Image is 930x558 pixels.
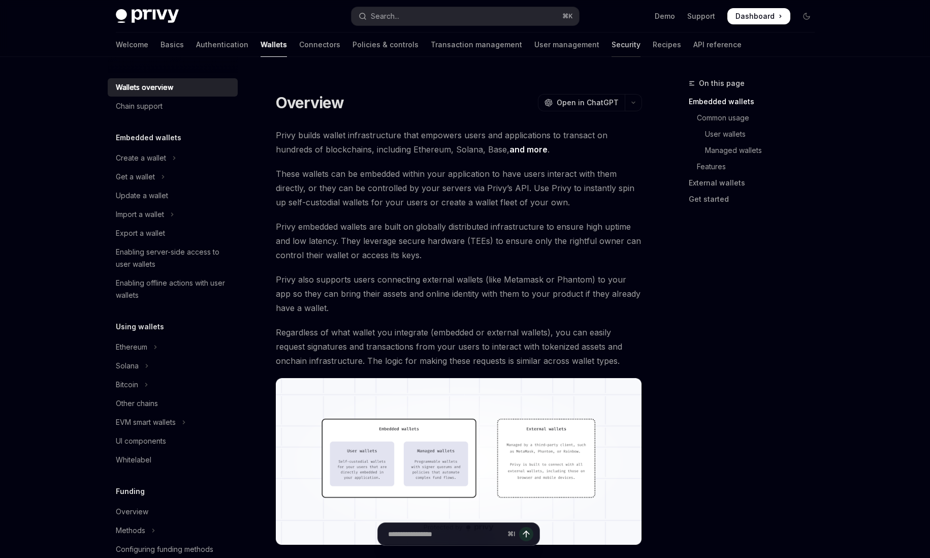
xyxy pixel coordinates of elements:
img: dark logo [116,9,179,23]
div: Import a wallet [116,208,164,221]
input: Ask a question... [388,523,503,545]
div: Get a wallet [116,171,155,183]
a: Managed wallets [689,142,823,159]
button: Toggle EVM smart wallets section [108,413,238,431]
div: Search... [371,10,399,22]
a: API reference [693,33,742,57]
div: EVM smart wallets [116,416,176,428]
a: Demo [655,11,675,21]
div: Export a wallet [116,227,165,239]
div: Update a wallet [116,190,168,202]
button: Toggle Import a wallet section [108,205,238,224]
a: Chain support [108,97,238,115]
button: Open in ChatGPT [538,94,625,111]
span: Privy embedded wallets are built on globally distributed infrastructure to ensure high uptime and... [276,220,642,262]
span: Privy builds wallet infrastructure that empowers users and applications to transact on hundreds o... [276,128,642,157]
a: and more [509,144,548,155]
a: Connectors [299,33,340,57]
a: Overview [108,503,238,521]
button: Toggle Create a wallet section [108,149,238,167]
button: Toggle dark mode [798,8,815,24]
span: Regardless of what wallet you integrate (embedded or external wallets), you can easily request si... [276,325,642,368]
span: Dashboard [735,11,775,21]
a: Get started [689,191,823,207]
div: Enabling offline actions with user wallets [116,277,232,301]
div: Wallets overview [116,81,173,94]
a: Update a wallet [108,187,238,205]
button: Toggle Ethereum section [108,338,238,356]
a: Export a wallet [108,224,238,242]
a: Support [687,11,715,21]
a: User wallets [689,126,823,142]
a: Policies & controls [352,33,419,57]
h5: Using wallets [116,321,164,333]
a: User management [534,33,599,57]
div: UI components [116,435,166,447]
a: Enabling offline actions with user wallets [108,274,238,304]
a: Wallets [261,33,287,57]
span: ⌘ K [562,12,573,20]
a: Welcome [116,33,148,57]
a: Basics [161,33,184,57]
div: Overview [116,506,148,518]
a: Transaction management [431,33,522,57]
button: Toggle Bitcoin section [108,376,238,394]
button: Toggle Solana section [108,357,238,375]
button: Toggle Get a wallet section [108,168,238,186]
a: Common usage [689,110,823,126]
div: Enabling server-side access to user wallets [116,246,232,270]
div: Ethereum [116,341,147,353]
span: Open in ChatGPT [557,98,619,108]
h5: Embedded wallets [116,132,181,144]
a: Enabling server-side access to user wallets [108,243,238,273]
div: Methods [116,524,145,537]
div: Create a wallet [116,152,166,164]
a: Authentication [196,33,248,57]
a: Whitelabel [108,451,238,469]
h5: Funding [116,485,145,498]
button: Toggle Methods section [108,521,238,540]
span: On this page [699,77,745,89]
a: Dashboard [727,8,790,24]
h1: Overview [276,94,344,112]
a: Recipes [653,33,681,57]
span: Privy also supports users connecting external wallets (like Metamask or Phantom) to your app so t... [276,272,642,315]
a: Embedded wallets [689,94,823,110]
button: Open search [351,7,579,25]
img: images/walletoverview.png [276,378,642,545]
div: Whitelabel [116,454,151,466]
a: Security [612,33,640,57]
button: Send message [519,527,533,541]
div: Chain support [116,100,163,112]
div: Solana [116,360,139,372]
a: Wallets overview [108,78,238,97]
a: External wallets [689,175,823,191]
div: Bitcoin [116,379,138,391]
div: Configuring funding methods [116,543,213,555]
a: UI components [108,432,238,450]
a: Other chains [108,394,238,413]
span: These wallets can be embedded within your application to have users interact with them directly, ... [276,167,642,209]
a: Features [689,159,823,175]
div: Other chains [116,397,158,410]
